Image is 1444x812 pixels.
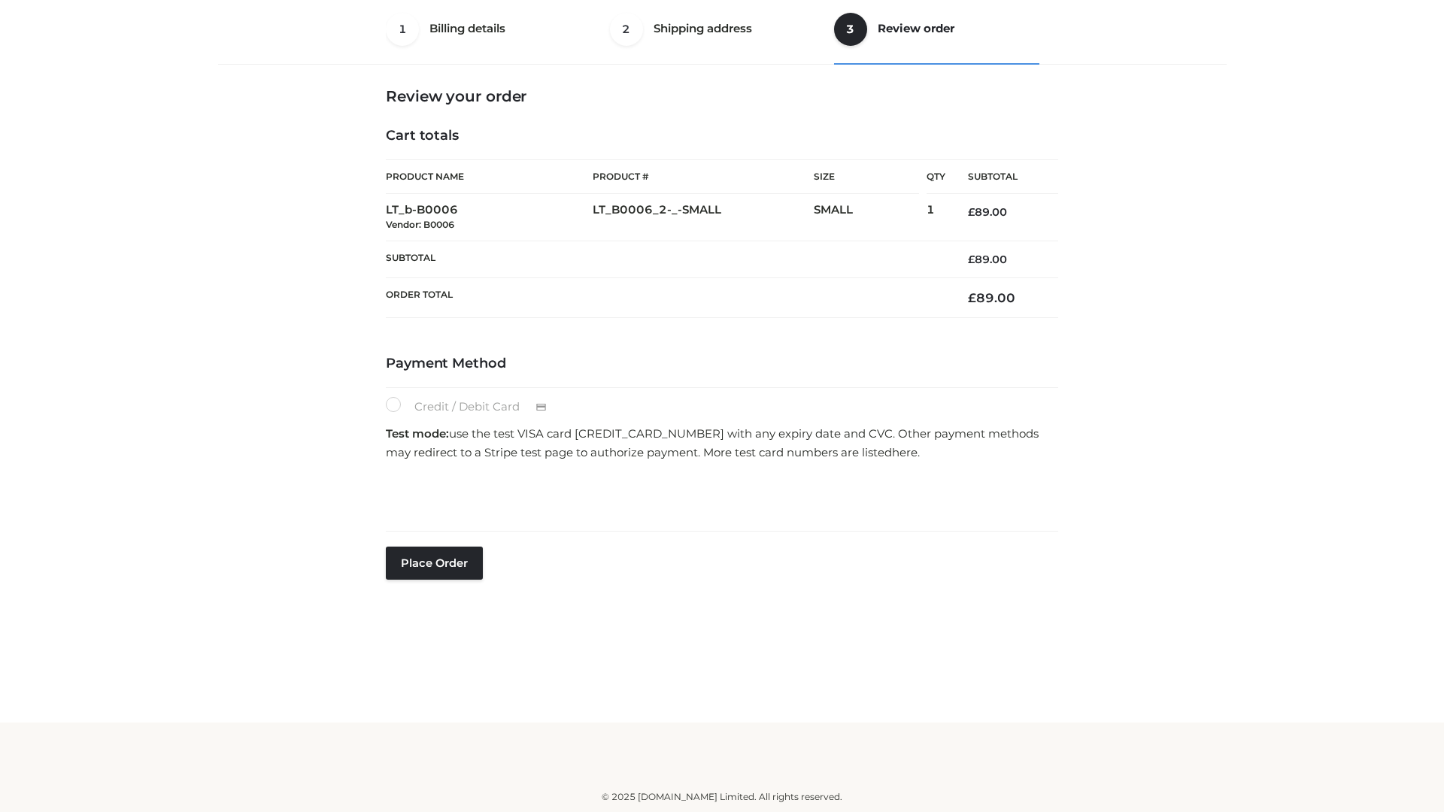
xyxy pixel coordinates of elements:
th: Order Total [386,278,945,318]
td: 1 [927,194,945,241]
th: Product # [593,159,814,194]
th: Product Name [386,159,593,194]
th: Subtotal [386,241,945,277]
h4: Cart totals [386,128,1058,144]
div: © 2025 [DOMAIN_NAME] Limited. All rights reserved. [223,789,1221,804]
a: here [892,445,918,459]
span: £ [968,253,975,266]
bdi: 89.00 [968,205,1007,219]
span: £ [968,290,976,305]
iframe: Secure payment input frame [383,467,1055,522]
bdi: 89.00 [968,253,1007,266]
small: Vendor: B0006 [386,219,454,230]
h3: Review your order [386,87,1058,105]
strong: Test mode: [386,426,449,441]
td: SMALL [814,194,927,241]
p: use the test VISA card [CREDIT_CARD_NUMBER] with any expiry date and CVC. Other payment methods m... [386,424,1058,462]
span: £ [968,205,975,219]
button: Place order [386,547,483,580]
td: LT_b-B0006 [386,194,593,241]
td: LT_B0006_2-_-SMALL [593,194,814,241]
h4: Payment Method [386,356,1058,372]
th: Subtotal [945,160,1058,194]
bdi: 89.00 [968,290,1015,305]
th: Size [814,160,919,194]
label: Credit / Debit Card [386,397,563,417]
th: Qty [927,159,945,194]
img: Credit / Debit Card [527,398,555,417]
